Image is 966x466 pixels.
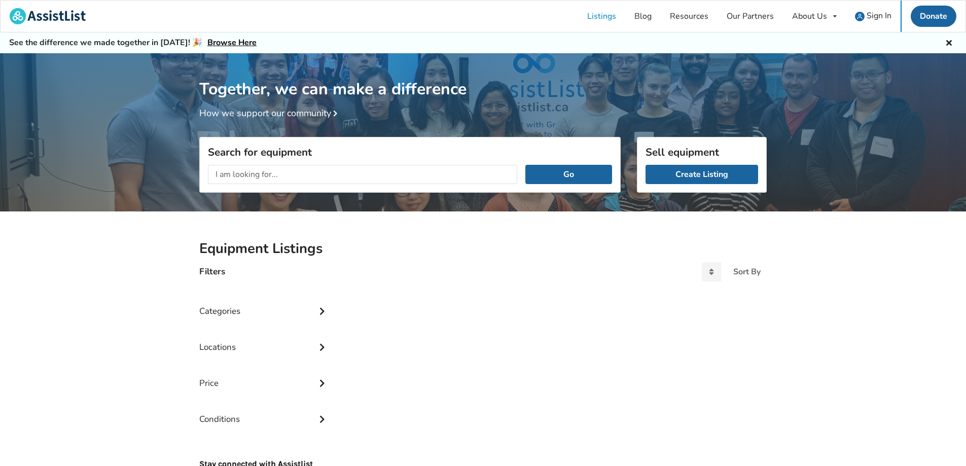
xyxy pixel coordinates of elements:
a: Browse Here [207,37,257,48]
a: Resources [661,1,718,32]
a: Listings [578,1,625,32]
a: user icon Sign In [846,1,901,32]
h4: Filters [199,266,225,277]
h1: Together, we can make a difference [199,53,767,99]
a: Our Partners [718,1,783,32]
button: Go [525,165,612,184]
h2: Equipment Listings [199,240,767,258]
span: Sign In [867,10,891,21]
a: How we support our community [199,107,341,119]
div: Categories [199,285,329,321]
img: assistlist-logo [10,8,86,24]
h3: Search for equipment [208,146,612,159]
div: About Us [792,12,827,20]
div: Price [199,357,329,393]
a: Blog [625,1,661,32]
h3: Sell equipment [646,146,758,159]
input: I am looking for... [208,165,517,184]
div: Sort By [733,268,761,276]
div: Conditions [199,393,329,429]
img: user icon [855,12,865,21]
h5: See the difference we made together in [DATE]! 🎉 [9,38,257,48]
a: Create Listing [646,165,758,184]
a: Donate [911,6,956,27]
div: Locations [199,321,329,357]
